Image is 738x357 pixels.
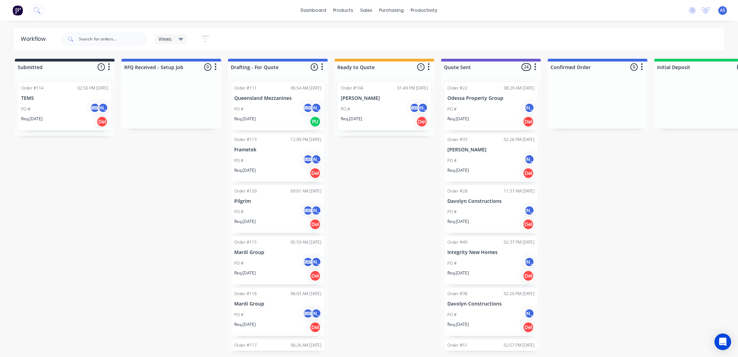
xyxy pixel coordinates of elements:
div: [PERSON_NAME] [524,308,535,319]
p: PO # [447,106,457,112]
div: Del [310,168,321,179]
div: Order #2208:29 AM [DATE]Odessa Property GroupPO #[PERSON_NAME]Req.[DATE]Del [445,82,537,130]
p: PO # [234,209,244,215]
div: AS [303,257,313,267]
p: TEMS [21,95,108,101]
div: AS [90,103,100,113]
p: Mardi Group [234,301,321,307]
div: Del [523,116,534,127]
div: [PERSON_NAME] [524,205,535,216]
img: Factory [12,5,23,16]
div: Del [523,168,534,179]
div: purchasing [376,5,407,16]
div: Order #22 [447,85,467,91]
p: PO # [234,312,244,318]
div: Order #11402:50 PM [DATE]TEMSPO #AS[PERSON_NAME]Req.[DATE]Del [18,82,111,130]
p: Odessa Property Group [447,95,535,101]
div: PU [310,116,321,127]
div: Del [523,219,534,230]
div: Order #111 [234,85,257,91]
div: [PERSON_NAME] [311,103,321,113]
p: Req. [DATE] [234,218,256,225]
p: Req. [DATE] [21,116,43,122]
div: Order #104 [341,85,363,91]
p: Req. [DATE] [234,270,256,276]
div: AS [303,308,313,319]
p: Davolyn Constructions [447,198,535,204]
p: Mardi Group [234,250,321,255]
input: Search for orders... [79,32,147,46]
div: 06:26 AM [DATE] [291,342,321,348]
p: PO # [447,260,457,266]
div: [PERSON_NAME] [311,308,321,319]
p: PO # [234,260,244,266]
div: 02:26 PM [DATE] [504,137,535,143]
div: Order #114 [21,85,44,91]
div: Order #3802:20 PM [DATE]Davolyn ConstructionsPO #[PERSON_NAME]Req.[DATE]Del [445,288,537,336]
span: Views [158,35,172,43]
p: Queensland Mezzanines [234,95,321,101]
div: AS [303,154,313,165]
div: Order #12009:01 AM [DATE]PilgrimPO #AS[PERSON_NAME]Req.[DATE]Del [231,185,324,233]
div: [PERSON_NAME] [98,103,108,113]
div: products [330,5,357,16]
div: Order #117 [234,342,257,348]
div: Order #33 [447,137,467,143]
div: 02:57 PM [DATE] [504,342,535,348]
div: 06:54 AM [DATE] [291,85,321,91]
p: Req. [DATE] [234,116,256,122]
p: Req. [DATE] [447,167,469,173]
p: Integrity New Homes [447,250,535,255]
div: 05:59 AM [DATE] [291,239,321,245]
p: PO # [234,158,244,164]
p: Frametek [234,147,321,153]
p: Davolyn Constructions [447,301,535,307]
div: Del [97,116,108,127]
p: Req. [DATE] [447,321,469,328]
div: 08:29 AM [DATE] [504,85,535,91]
p: Req. [DATE] [341,116,362,122]
div: Order #4002:37 PM [DATE]Integrity New HomesPO #[PERSON_NAME]Req.[DATE]Del [445,236,537,284]
p: [PERSON_NAME] [447,147,535,153]
div: Open Intercom Messenger [714,333,731,350]
p: PO # [21,106,30,112]
div: Order #10401:49 PM [DATE][PERSON_NAME]PO #AS[PERSON_NAME]Req.[DATE]Del [338,82,431,130]
div: Order #51 [447,342,467,348]
div: 02:37 PM [DATE] [504,239,535,245]
div: Order #11312:09 PM [DATE]FrametekPO #AS[PERSON_NAME]Req.[DATE]Del [231,134,324,182]
p: PO # [341,106,350,112]
div: [PERSON_NAME] [524,103,535,113]
div: AS [303,103,313,113]
div: Order #38 [447,291,467,297]
div: [PERSON_NAME] [418,103,428,113]
div: Order #113 [234,137,257,143]
div: Order #2811:37 AM [DATE]Davolyn ConstructionsPO #[PERSON_NAME]Req.[DATE]Del [445,185,537,233]
div: 06:03 AM [DATE] [291,291,321,297]
p: Req. [DATE] [447,270,469,276]
div: Del [523,270,534,281]
div: Order #40 [447,239,467,245]
div: Workflow [21,35,49,43]
div: Order #116 [234,291,257,297]
div: 11:37 AM [DATE] [504,188,535,194]
p: Req. [DATE] [447,218,469,225]
div: [PERSON_NAME] [524,154,535,165]
div: Order #3302:26 PM [DATE][PERSON_NAME]PO #[PERSON_NAME]Req.[DATE]Del [445,134,537,182]
div: Del [310,322,321,333]
p: PO # [447,209,457,215]
div: AS [409,103,420,113]
div: productivity [407,5,441,16]
div: Order #120 [234,188,257,194]
div: [PERSON_NAME] [524,257,535,267]
p: [PERSON_NAME] [341,95,428,101]
p: PO # [447,312,457,318]
div: Del [310,270,321,281]
div: [PERSON_NAME] [311,257,321,267]
div: Order #115 [234,239,257,245]
p: Req. [DATE] [234,167,256,173]
div: Order #28 [447,188,467,194]
div: [PERSON_NAME] [311,205,321,216]
div: [PERSON_NAME] [311,154,321,165]
div: Del [416,116,427,127]
p: Req. [DATE] [447,116,469,122]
